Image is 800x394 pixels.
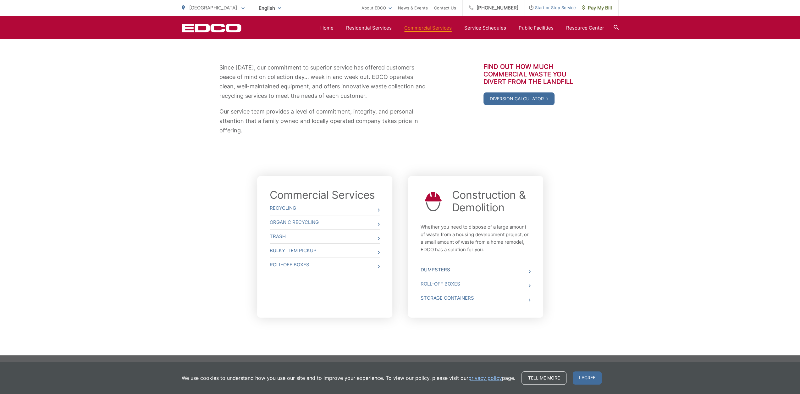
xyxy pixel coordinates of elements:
[189,5,237,11] span: [GEOGRAPHIC_DATA]
[254,3,286,14] span: English
[483,92,554,105] a: Diversion Calculator
[346,24,392,32] a: Residential Services
[421,223,531,253] p: Whether you need to dispose of a large amount of waste from a housing development project, or a s...
[320,24,334,32] a: Home
[404,24,452,32] a: Commercial Services
[270,258,380,272] a: Roll-Off Boxes
[219,63,430,101] p: Since [DATE], our commitment to superior service has offered customers peace of mind on collectio...
[421,263,531,277] a: Dumpsters
[566,24,604,32] a: Resource Center
[398,4,428,12] a: News & Events
[519,24,554,32] a: Public Facilities
[434,4,456,12] a: Contact Us
[421,277,531,291] a: Roll-Off Boxes
[182,374,515,382] p: We use cookies to understand how you use our site and to improve your experience. To view our pol...
[521,371,566,385] a: Tell me more
[582,4,612,12] span: Pay My Bill
[270,215,380,229] a: Organic Recycling
[483,63,581,86] h3: Find out how much commercial waste you divert from the landfill
[468,374,502,382] a: privacy policy
[270,230,380,243] a: Trash
[270,201,380,215] a: Recycling
[219,107,430,135] p: Our service team provides a level of commitment, integrity, and personal attention that a family ...
[421,291,531,305] a: Storage Containers
[182,24,241,32] a: EDCD logo. Return to the homepage.
[270,244,380,258] a: Bulky Item Pickup
[452,189,531,214] a: Construction & Demolition
[361,4,392,12] a: About EDCO
[573,371,602,385] span: I agree
[464,24,506,32] a: Service Schedules
[270,189,375,201] a: Commercial Services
